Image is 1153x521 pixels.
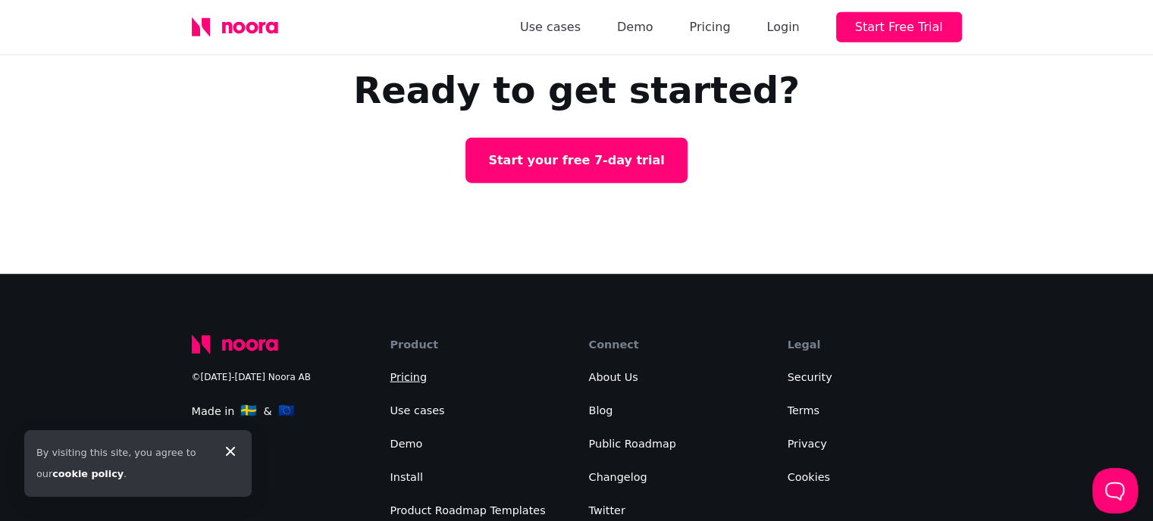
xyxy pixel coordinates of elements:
span: 🇸🇪 [240,403,257,418]
a: Cookies [788,471,830,483]
a: About Us [589,371,638,383]
a: Pricing [390,371,428,383]
h2: Ready to get started? [353,67,800,114]
a: Changelog [589,471,647,483]
a: Public Roadmap [589,438,676,450]
a: Security [788,371,832,383]
div: Made in & [192,400,366,422]
div: Product [390,335,565,354]
div: By visiting this site, you agree to our . [36,442,209,485]
div: Legal [788,335,962,354]
a: Install [390,471,423,483]
span: 🇪🇺 [278,403,295,418]
a: Demo [390,438,423,450]
a: Terms [788,404,819,416]
div: Connect [589,335,763,354]
div: ©[DATE]-[DATE] Noora AB [192,367,366,388]
a: Privacy [788,438,827,450]
a: Twitter [589,504,625,516]
a: Blog [589,404,613,416]
a: Use cases [390,404,445,416]
a: cookie policy [52,468,124,479]
button: Start Free Trial [836,12,962,42]
a: Use cases [520,17,581,38]
a: Start your free 7-day trial [465,138,687,183]
a: Pricing [689,17,730,38]
a: Demo [617,17,653,38]
a: Product Roadmap Templates [390,504,546,516]
iframe: Help Scout Beacon - Open [1092,468,1138,513]
div: Login [766,17,799,38]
